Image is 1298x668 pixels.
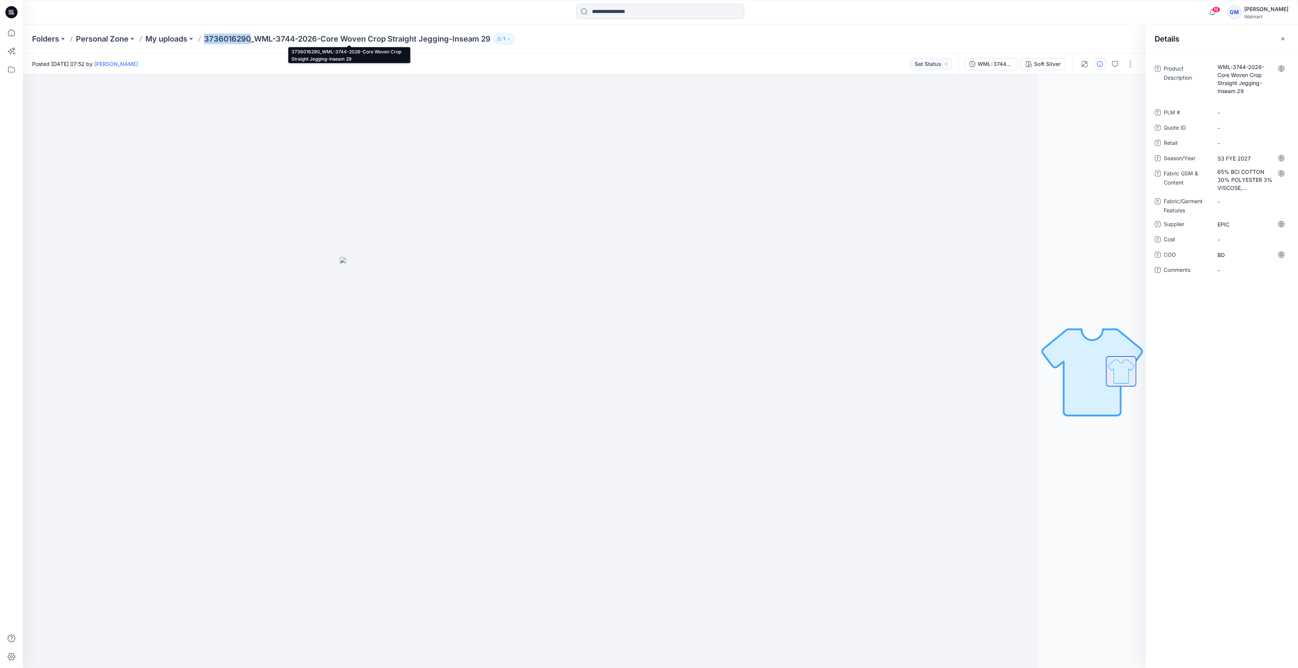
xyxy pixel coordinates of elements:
[1218,63,1284,103] span: WML-3744-2026-Core Woven Crop Straight Jegging-Inseam 29
[204,34,491,44] p: 3736016290_WML-3744-2026-Core Woven Crop Straight Jegging-Inseam 29
[494,34,515,44] button: 1
[94,61,138,67] a: [PERSON_NAME]
[340,257,721,668] img: eyJhbGciOiJIUzI1NiIsImtpZCI6IjAiLCJzbHQiOiJzZXMiLCJ0eXAiOiJKV1QifQ.eyJkYXRhIjp7InR5cGUiOiJzdG9yYW...
[1164,138,1210,149] span: Retail
[1218,236,1284,244] span: -
[1107,357,1136,386] img: All colorways
[1212,6,1220,13] span: 19
[1218,266,1284,274] span: -
[1244,5,1288,14] div: [PERSON_NAME]
[1021,58,1066,70] button: Soft Silver
[1164,108,1210,119] span: PLM #
[1164,154,1210,164] span: Season/Year
[1218,139,1284,147] span: -
[145,34,187,44] a: My uploads
[1164,169,1210,192] span: Fabric GSM & Content
[1039,318,1145,425] img: No Outline
[1164,250,1210,261] span: COO
[1155,34,1179,43] h2: Details
[1164,197,1210,215] span: Fabric/Garment Features
[1227,5,1241,19] div: GM
[32,34,59,44] a: Folders
[1218,168,1284,192] span: 65% BCI COTTON 30% POLYESTER 3% VISCOSE, 2%SPANDEX, 9.5oz
[32,60,138,68] span: Posted [DATE] 07:52 by
[1218,109,1284,117] span: -
[1218,220,1284,228] span: EPIC
[1218,124,1284,132] span: -
[1164,265,1210,276] span: Comments
[1164,123,1210,134] span: Quote ID
[1218,251,1284,259] span: BD
[1218,154,1284,162] span: S3 FYE 2027
[978,60,1013,68] div: WML-3744-2026-Core Woven Crop Straight Jegging-Inseam 29_Full Colorway
[1164,220,1210,230] span: Supplier
[1034,60,1061,68] div: Soft Silver
[1094,58,1106,70] button: Details
[76,34,129,44] a: Personal Zone
[503,35,505,43] p: 1
[964,58,1018,70] button: WML-3744-2026-Core Woven Crop Straight Jegging-Inseam 29_Full Colorway
[1244,14,1288,19] div: Walmart
[1164,64,1210,103] span: Product Description
[1218,198,1284,206] span: -
[1164,235,1210,246] span: Cost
